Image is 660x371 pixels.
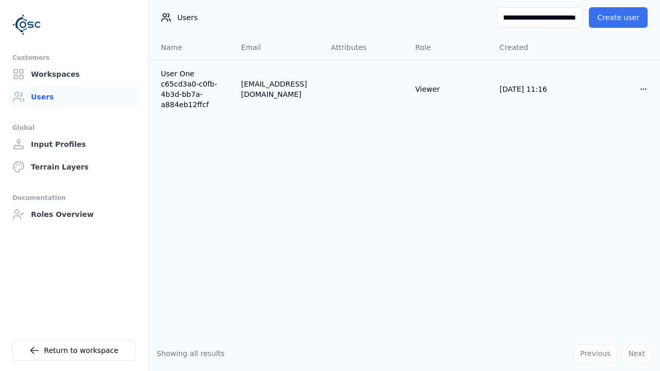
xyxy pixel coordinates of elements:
a: User One c65cd3a0-c0fb-4b3d-bb7a-a884eb12ffcf [161,69,225,110]
span: Showing all results [157,349,225,358]
th: Role [407,35,491,60]
div: [DATE] 11:16 [500,84,568,94]
th: Email [233,35,323,60]
img: Logo [12,10,41,39]
a: Return to workspace [12,340,136,361]
div: Viewer [415,84,483,94]
th: Attributes [323,35,407,60]
th: Name [148,35,233,60]
a: Roles Overview [8,204,140,225]
a: Users [8,87,140,107]
a: Input Profiles [8,134,140,155]
div: Documentation [12,192,136,204]
button: Create user [589,7,648,28]
div: [EMAIL_ADDRESS][DOMAIN_NAME] [241,79,315,99]
th: Created [491,35,576,60]
a: Workspaces [8,64,140,85]
a: Terrain Layers [8,157,140,177]
div: Global [12,122,136,134]
span: Users [177,12,197,23]
div: Customers [12,52,136,64]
